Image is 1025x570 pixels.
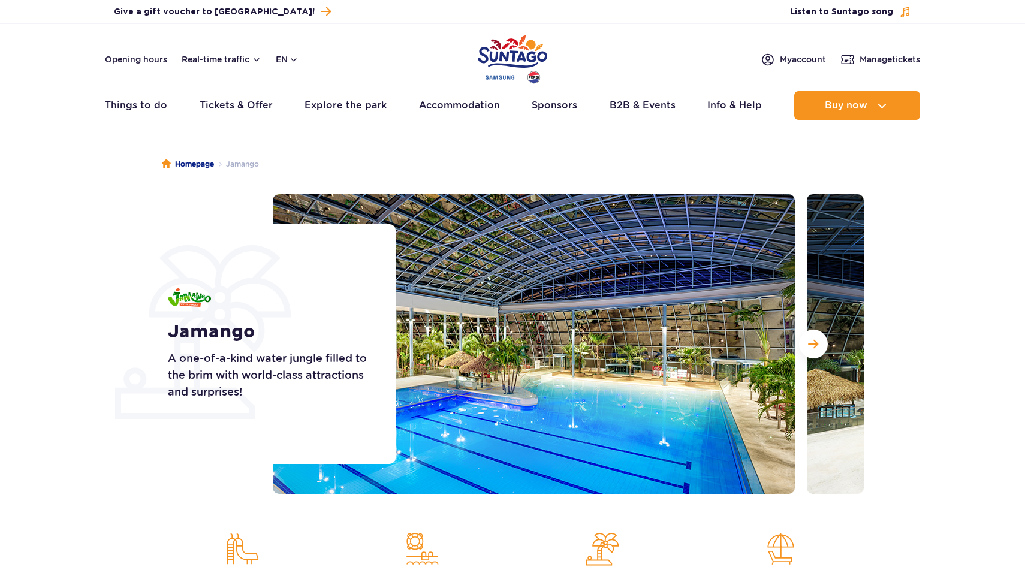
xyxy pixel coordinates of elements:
[840,52,920,67] a: Managetickets
[825,100,867,111] span: Buy now
[478,30,547,85] a: Park of Poland
[162,158,214,170] a: Homepage
[794,91,920,120] button: Buy now
[276,53,299,65] button: en
[114,4,331,20] a: Give a gift voucher to [GEOGRAPHIC_DATA]!
[790,6,911,18] button: Listen to Suntago song
[707,91,762,120] a: Info & Help
[168,288,211,307] img: Jamango
[214,158,259,170] li: Jamango
[114,6,315,18] span: Give a gift voucher to [GEOGRAPHIC_DATA]!
[168,321,369,343] h1: Jamango
[419,91,500,120] a: Accommodation
[761,52,826,67] a: Myaccount
[200,91,273,120] a: Tickets & Offer
[105,91,167,120] a: Things to do
[305,91,387,120] a: Explore the park
[780,53,826,65] span: My account
[860,53,920,65] span: Manage tickets
[799,330,828,358] button: Next slide
[168,350,369,400] p: A one-of-a-kind water jungle filled to the brim with world-class attractions and surprises!
[182,55,261,64] button: Real-time traffic
[532,91,577,120] a: Sponsors
[790,6,893,18] span: Listen to Suntago song
[610,91,676,120] a: B2B & Events
[105,53,167,65] a: Opening hours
